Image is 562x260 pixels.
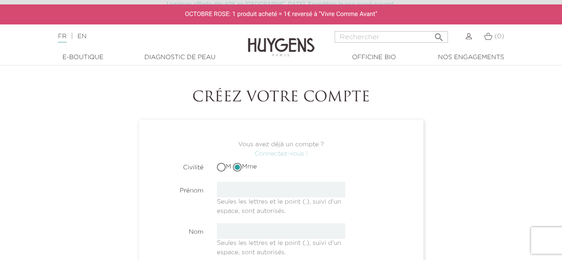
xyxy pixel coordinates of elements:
[335,31,448,43] input: Rechercher
[233,162,257,172] label: Mme
[426,53,515,62] a: Nos engagements
[431,28,447,40] button: 
[217,195,341,214] span: Seules les lettres et le point (.), suivi d'un espace, sont autorisés.
[330,53,419,62] a: Officine Bio
[35,89,528,106] h1: Créez votre compte
[140,159,211,172] label: Civilité
[77,33,86,40] a: EN
[248,24,315,58] img: Huygens
[136,53,224,62] a: Diagnostic de peau
[217,236,341,256] span: Seules les lettres et le point (.), suivi d'un espace, sont autorisés.
[434,29,444,40] i: 
[39,53,128,62] a: E-Boutique
[140,182,211,196] label: Prénom
[255,151,307,157] a: Connectez-vous !
[140,223,211,237] label: Nom
[53,31,227,42] div: |
[217,162,231,172] label: M
[494,33,504,40] span: (0)
[146,140,416,159] p: Vous avez déjà un compte ?
[58,33,66,43] a: FR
